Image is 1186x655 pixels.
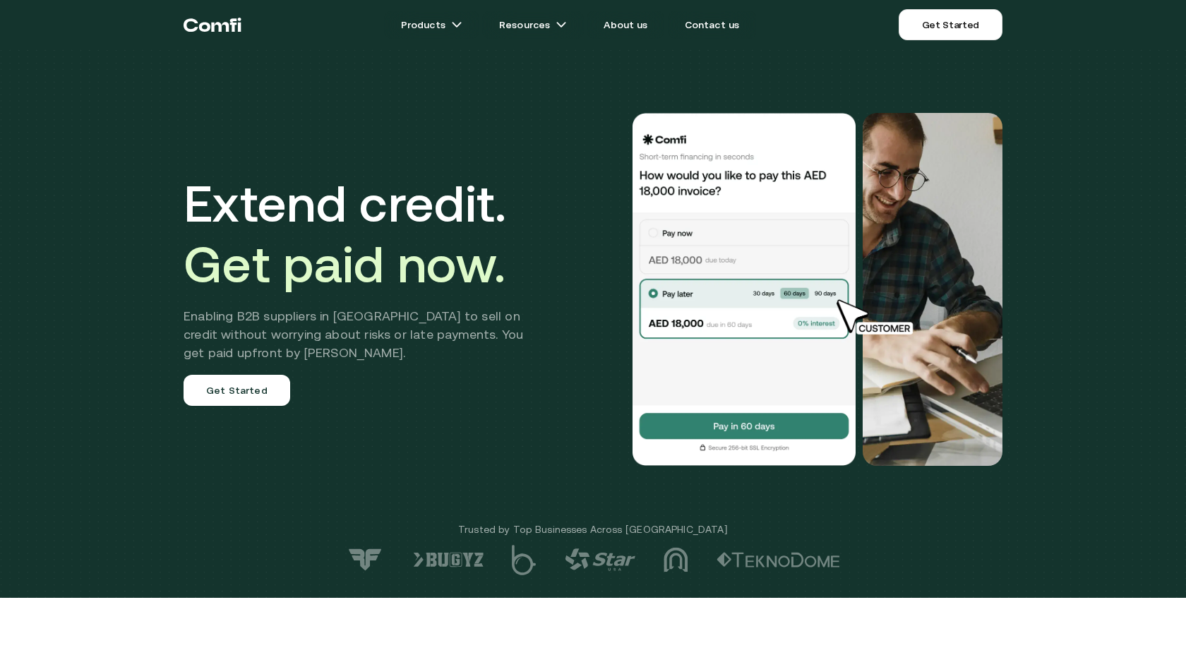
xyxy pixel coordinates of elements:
img: logo-2 [717,552,840,567]
img: arrow icons [556,19,567,30]
img: logo-3 [664,547,688,572]
span: Get paid now. [184,235,505,293]
img: logo-7 [346,548,385,572]
a: Get Started [899,9,1002,40]
a: Productsarrow icons [384,11,479,39]
img: arrow icons [451,19,462,30]
a: Contact us [668,11,757,39]
h1: Extend credit. [184,173,544,294]
a: Resourcesarrow icons [482,11,584,39]
a: About us [587,11,664,39]
img: logo-4 [565,548,635,571]
img: cursor [826,297,929,337]
a: Get Started [184,375,290,406]
a: Return to the top of the Comfi home page [184,4,241,46]
img: logo-6 [413,552,484,567]
img: logo-5 [512,545,537,575]
h2: Enabling B2B suppliers in [GEOGRAPHIC_DATA] to sell on credit without worrying about risks or lat... [184,307,544,362]
img: Would you like to pay this AED 18,000.00 invoice? [631,113,857,466]
iframe: Intercom live chat [1138,607,1172,641]
img: Would you like to pay this AED 18,000.00 invoice? [863,113,1002,466]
